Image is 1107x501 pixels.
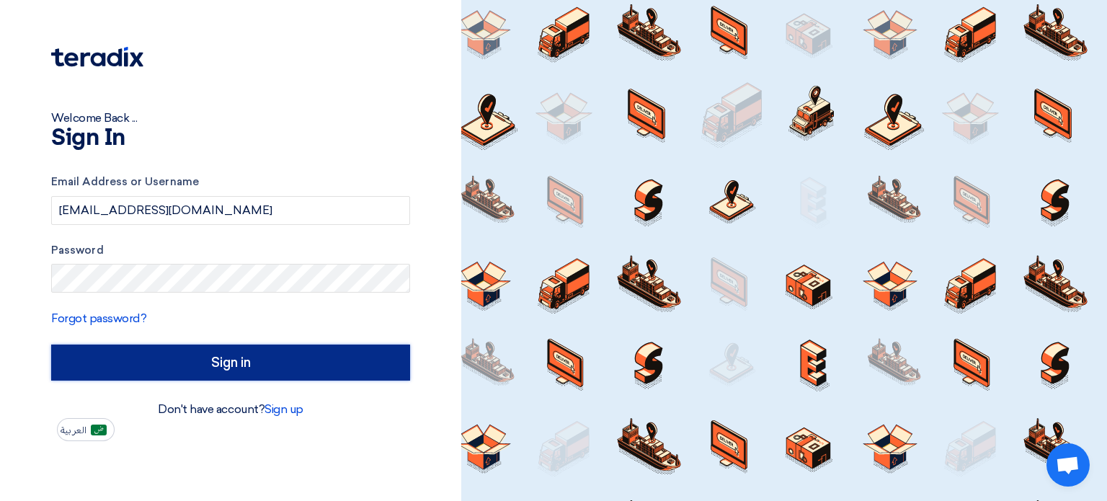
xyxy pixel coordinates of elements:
label: Email Address or Username [51,174,410,190]
img: Teradix logo [51,47,143,67]
a: Sign up [264,402,303,416]
img: ar-AR.png [91,425,107,435]
input: Sign in [51,345,410,381]
h1: Sign In [51,127,410,150]
div: Don't have account? [51,401,410,418]
span: العربية [61,425,86,435]
button: العربية [57,418,115,441]
label: Password [51,242,410,259]
div: Welcome Back ... [51,110,410,127]
input: Enter your business email or username [51,196,410,225]
a: Open chat [1046,443,1090,487]
a: Forgot password? [51,311,146,325]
